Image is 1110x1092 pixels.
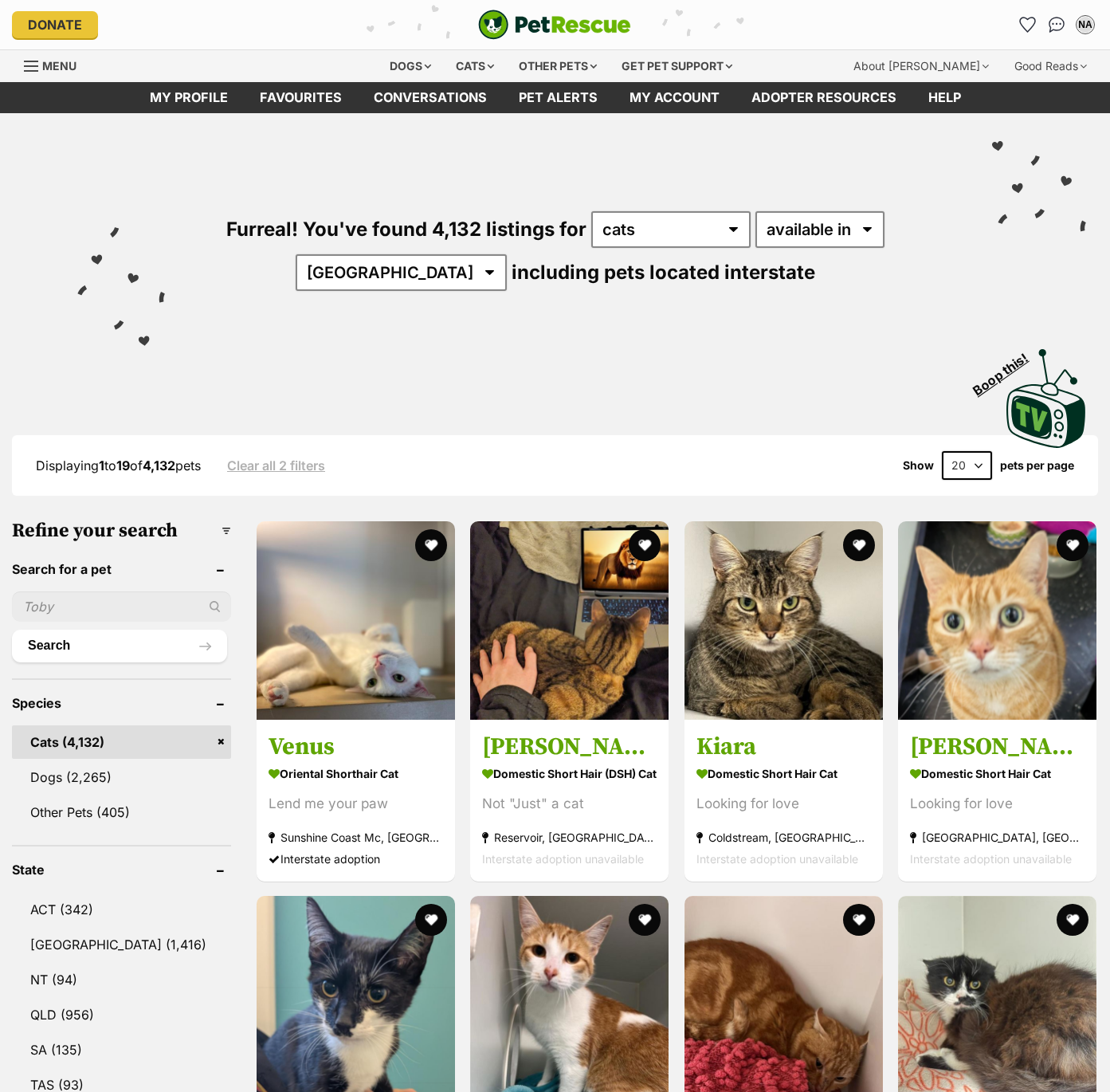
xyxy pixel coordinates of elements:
div: Good Reads [1003,50,1098,82]
div: Get pet support [610,50,743,82]
a: NT (94) [12,963,231,996]
a: Pet alerts [503,82,614,113]
span: Displaying to of pets [36,458,201,473]
strong: Coldstream, [GEOGRAPHIC_DATA] [696,826,871,847]
button: favourite [843,904,875,936]
a: Favourites [244,82,358,113]
h3: Kiara [696,731,871,761]
button: favourite [630,904,661,936]
button: My account [1073,12,1098,37]
h3: [PERSON_NAME] [482,731,657,761]
a: QLD (956) [12,998,231,1031]
img: Kiara - Domestic Short Hair Cat [684,521,883,720]
span: Furreal! You've found 4,132 listings for [226,218,586,241]
strong: 1 [99,458,104,473]
a: conversations [358,82,503,113]
a: My profile [134,82,244,113]
img: Sasha - Domestic Short Hair (DSH) Cat [470,521,669,720]
a: Menu [24,50,88,79]
a: Other Pets (405) [12,795,231,829]
a: Adopter resources [735,82,912,113]
img: Meg - Domestic Short Hair Cat [898,521,1096,720]
strong: Oriental Shorthair Cat [269,761,443,784]
a: Boop this! [1006,335,1086,451]
span: Boop this! [971,340,1044,398]
img: logo-cat-932fe2b9b8326f06289b0f2fb663e598f794de774fb13d1741a6617ecf9a85b4.svg [478,10,631,40]
a: Clear all 2 filters [227,458,325,473]
span: Interstate adoption unavailable [482,851,644,865]
a: [PERSON_NAME] Domestic Short Hair Cat Looking for love [GEOGRAPHIC_DATA], [GEOGRAPHIC_DATA] Inter... [898,719,1096,881]
strong: Reservoir, [GEOGRAPHIC_DATA] [482,826,657,847]
button: favourite [415,904,447,936]
span: Interstate adoption unavailable [696,851,858,865]
a: [PERSON_NAME] Domestic Short Hair (DSH) Cat Not "Just" a cat Reservoir, [GEOGRAPHIC_DATA] Interst... [470,719,669,881]
header: Search for a pet [12,562,231,576]
a: Help [912,82,977,113]
label: pets per page [1000,459,1074,472]
strong: 19 [116,458,130,473]
div: Dogs [378,50,442,82]
div: Looking for love [696,792,871,814]
a: Conversations [1044,12,1069,37]
button: favourite [1057,529,1088,561]
img: Venus - Oriental Shorthair Cat [257,521,455,720]
button: Search [12,630,227,662]
h3: Refine your search [12,520,231,542]
a: [GEOGRAPHIC_DATA] (1,416) [12,928,231,961]
button: favourite [630,529,661,561]
div: Other pets [508,50,608,82]
strong: [GEOGRAPHIC_DATA], [GEOGRAPHIC_DATA] [910,826,1085,847]
strong: Domestic Short Hair (DSH) Cat [482,761,657,784]
strong: 4,132 [143,458,175,473]
button: favourite [843,529,875,561]
span: Show [903,459,934,472]
ul: Account quick links [1015,12,1098,37]
a: My account [614,82,735,113]
header: Species [12,696,231,710]
input: Toby [12,591,231,622]
strong: Domestic Short Hair Cat [696,761,871,784]
a: ACT (342) [12,893,231,926]
a: Dogs (2,265) [12,760,231,794]
h3: Venus [269,731,443,761]
img: PetRescue TV logo [1006,349,1086,448]
header: State [12,862,231,877]
span: Interstate adoption unavailable [910,851,1072,865]
button: favourite [415,529,447,561]
div: Not "Just" a cat [482,792,657,814]
a: Cats (4,132) [12,725,231,759]
div: About [PERSON_NAME] [842,50,1000,82]
strong: Sunshine Coast Mc, [GEOGRAPHIC_DATA] [269,826,443,847]
div: Looking for love [910,792,1085,814]
img: chat-41dd97257d64d25036548639549fe6c8038ab92f7586957e7f3b1b290dea8141.svg [1049,17,1065,33]
a: Kiara Domestic Short Hair Cat Looking for love Coldstream, [GEOGRAPHIC_DATA] Interstate adoption ... [684,719,883,881]
div: Lend me your paw [269,792,443,814]
a: PetRescue [478,10,631,40]
a: Donate [12,11,98,38]
a: Venus Oriental Shorthair Cat Lend me your paw Sunshine Coast Mc, [GEOGRAPHIC_DATA] Interstate ado... [257,719,455,881]
strong: Domestic Short Hair Cat [910,761,1085,784]
div: Interstate adoption [269,847,443,869]
div: Cats [445,50,505,82]
button: favourite [1057,904,1088,936]
span: Menu [42,59,76,73]
a: Favourites [1015,12,1041,37]
div: NA [1077,17,1093,33]
span: including pets located interstate [512,261,815,284]
a: SA (135) [12,1033,231,1066]
h3: [PERSON_NAME] [910,731,1085,761]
